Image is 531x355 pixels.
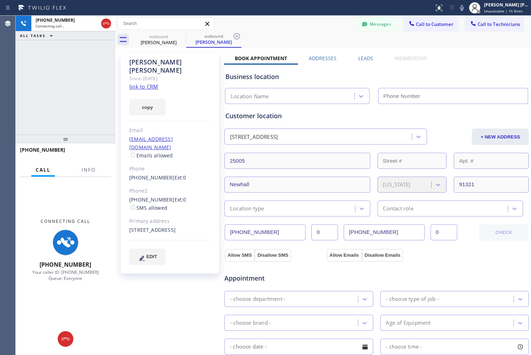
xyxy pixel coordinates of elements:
input: Street # [378,153,447,169]
span: ALL TASKS [20,33,46,38]
div: Customer location [225,111,528,121]
span: [PHONE_NUMBER] [40,261,92,268]
span: - choose time - [386,343,422,350]
input: Phone Number 2 [344,224,425,240]
div: [PERSON_NAME] [132,39,186,46]
div: Primary address [129,217,211,225]
span: Call to Customer [416,21,453,27]
span: Your caller ID: [PHONE_NUMBER] Queue: Everyone [32,269,99,281]
label: Addresses [309,55,337,62]
div: Location Name [231,92,269,100]
div: [STREET_ADDRESS] [129,226,211,234]
div: [STREET_ADDRESS] [230,133,278,141]
span: Appointment [224,273,325,283]
button: ALL TASKS [16,31,60,40]
button: Disallow SMS [255,249,291,262]
input: Phone Number [378,88,529,104]
label: Emails allowed [129,152,173,159]
button: Hang up [101,19,111,28]
button: Messages [357,17,396,31]
label: Book Appointment [235,55,287,62]
div: [PERSON_NAME] [PERSON_NAME] [129,58,211,74]
a: link to CRM [129,83,158,90]
a: [EMAIL_ADDRESS][DOMAIN_NAME] [129,136,173,151]
div: Email [129,126,211,135]
button: EDIT [129,249,166,265]
div: Phone [129,165,211,173]
span: EDIT [146,254,157,259]
input: Address [224,153,370,169]
input: City [224,177,370,193]
div: Contact role [383,204,413,213]
input: Ext. [311,224,338,240]
span: Connecting call… [36,24,64,28]
div: Age of Equipment [386,319,431,327]
label: Leads [358,55,373,62]
span: Connecting Call [41,218,90,224]
label: Membership [395,55,427,62]
button: Call to Customer [404,17,458,31]
button: Mute [457,3,467,13]
div: Since: [DATE] [129,74,211,83]
button: Allow SMS [225,249,255,262]
input: SMS allowed [131,205,135,210]
button: Allow Emails [327,249,361,262]
div: [PERSON_NAME] [187,39,241,45]
div: - choose type of job - [386,295,439,303]
span: Ext: 0 [175,196,186,203]
span: Call to Technicians [478,21,520,27]
button: Disallow Emails [362,249,404,262]
input: Emails allowed [131,153,135,157]
a: [PHONE_NUMBER] [129,174,175,181]
div: [PERSON_NAME] [PERSON_NAME] [484,2,529,8]
button: + NEW ADDRESS [472,129,529,145]
div: Jeff Lohman [132,32,186,48]
div: Business location [225,72,528,82]
span: [PHONE_NUMBER] [20,146,65,153]
button: Call to Technicians [465,17,524,31]
input: Phone Number [225,224,306,240]
div: outbound [132,34,186,39]
span: Ext: 0 [175,174,186,181]
button: Hang up [58,331,73,347]
span: Unavailable | 1h 9min [484,9,522,14]
input: Apt. # [454,153,529,169]
span: Info [82,167,95,173]
input: ZIP [454,177,529,193]
a: [PHONE_NUMBER] [129,196,175,203]
div: - choose department - [230,295,286,303]
span: Call [36,167,51,173]
div: Location type [230,204,264,213]
div: Phone2 [129,187,211,195]
input: Search [118,18,213,29]
button: Info [77,163,100,177]
div: Jeff Lohman [187,32,241,47]
button: copy [129,99,166,115]
input: Ext. 2 [431,224,457,240]
input: - choose date - [224,339,373,355]
span: [PHONE_NUMBER] [36,17,75,23]
label: SMS allowed [129,204,167,211]
button: CHECK [479,224,529,241]
button: Call [31,163,55,177]
div: outbound [187,33,241,39]
div: - choose brand - [230,319,271,327]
